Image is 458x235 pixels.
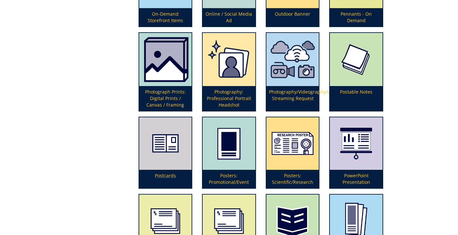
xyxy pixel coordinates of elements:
img: poster-promotional-5949293418faa6.02706653.png [203,117,255,170]
a: Posters: Scientific/Research [266,117,319,188]
img: postcard-59839371c99131.37464241.png [139,117,192,170]
img: photography%20videography%20or%20live%20streaming-62c5f5a2188136.97296614.png [266,33,319,86]
p: Posters: Scientific/Research [266,170,319,188]
p: On-Demand Storefront Items [139,8,192,26]
img: posters-scientific-5aa5927cecefc5.90805739.png [266,117,319,170]
p: Online / Social Media Ad [203,8,255,26]
p: Outdoor Banner [266,8,319,26]
img: post-it-note-5949284106b3d7.11248848.png [330,33,383,86]
img: professional%20headshot-673780894c71e3.55548584.png [203,33,255,86]
p: Photography: Professional Portrait Headshot [203,86,255,111]
a: Postcards [139,117,192,188]
p: PowerPoint Presentation [330,170,383,188]
p: Photograph Prints: Digital Prints / Canvas / Framing [139,86,192,111]
a: Posters: Promotional/Event [203,117,255,188]
p: Pennants - On Demand [330,8,383,26]
img: powerpoint-presentation-5949298d3aa018.35992224.png [330,117,383,170]
a: Photography/Videography/Live Streaming Request [266,33,319,110]
p: Posters: Promotional/Event [203,170,255,188]
p: Postcards [139,170,192,188]
a: PowerPoint Presentation [330,117,383,188]
p: Postable Notes [330,86,383,111]
p: Photography/Videography/Live Streaming Request [266,86,319,111]
a: Photography: Professional Portrait Headshot [203,33,255,110]
a: Photograph Prints: Digital Prints / Canvas / Framing [139,33,192,110]
img: photo%20prints-64d43c229de446.43990330.png [139,33,192,86]
a: Postable Notes [330,33,383,110]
